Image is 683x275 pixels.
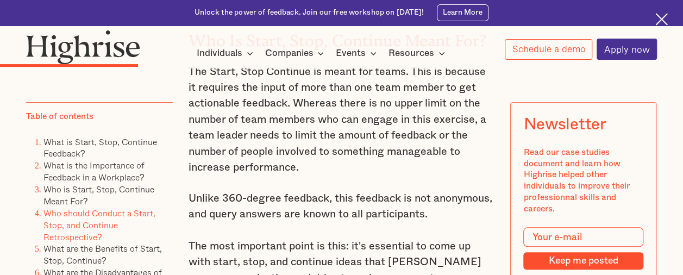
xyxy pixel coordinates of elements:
div: Companies [265,47,313,60]
div: Events [336,47,380,60]
div: Individuals [197,47,256,60]
div: Read our case studies document and learn how Highrise helped other individuals to improve their p... [524,147,643,215]
input: Your e-mail [524,228,643,247]
img: Highrise logo [26,30,140,64]
a: What is Start, Stop, Continue Feedback? [43,135,157,160]
p: The Start, Stop Continue is meant for teams. This is because it requires the input of more than o... [189,64,495,176]
div: Resources [389,47,434,60]
a: Learn More [437,4,488,21]
a: Schedule a demo [505,39,593,60]
div: Table of contents [26,111,93,123]
div: Companies [265,47,327,60]
div: Resources [389,47,448,60]
img: Cross icon [655,13,668,26]
div: Newsletter [524,116,606,134]
div: Individuals [197,47,242,60]
div: Events [336,47,366,60]
form: Modal Form [524,228,643,270]
input: Keep me posted [524,252,643,270]
div: Unlock the power of feedback. Join our free workshop on [DATE]! [195,8,424,18]
a: What are the Benefits of Start, Stop, Continue? [43,242,162,267]
a: What is the Importance of Feedback in a Workplace? [43,159,145,184]
a: Who should Conduct a Start, Stop, and Continue Retrospective? [43,207,155,243]
a: Who is Start, Stop, Continue Meant For? [43,183,154,208]
a: Apply now [597,39,657,60]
